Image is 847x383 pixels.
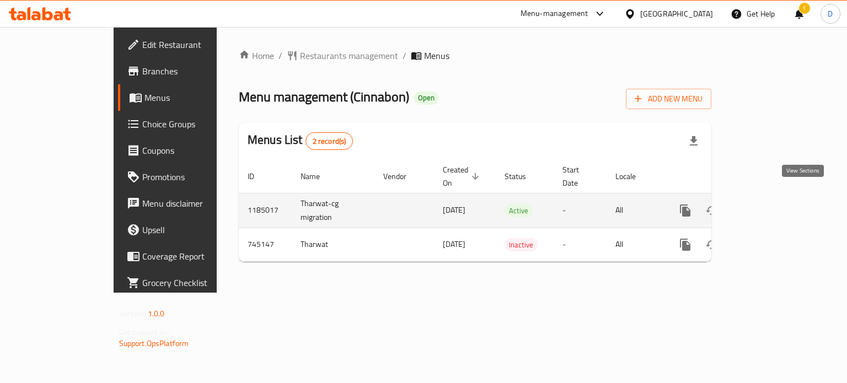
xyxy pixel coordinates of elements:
span: Menus [424,49,449,62]
span: Version: [119,306,146,321]
a: Menus [118,84,255,111]
span: Start Date [562,163,593,190]
span: Menu disclaimer [142,197,246,210]
button: Add New Menu [626,89,711,109]
span: Upsell [142,223,246,236]
span: Branches [142,64,246,78]
span: [DATE] [443,203,465,217]
a: Choice Groups [118,111,255,137]
td: 1185017 [239,193,292,228]
table: enhanced table [239,160,787,262]
a: Support.OpsPlatform [119,336,189,350]
span: 2 record(s) [306,136,353,147]
td: All [607,193,663,228]
a: Upsell [118,217,255,243]
span: Menus [144,91,246,104]
a: Home [239,49,274,62]
span: Vendor [383,170,421,183]
button: Change Status [699,197,725,224]
td: All [607,228,663,261]
div: Export file [680,128,707,154]
nav: breadcrumb [239,49,711,62]
td: Tharwat-cg migration [292,193,374,228]
a: Grocery Checklist [118,269,255,296]
div: Inactive [505,238,538,251]
span: Coverage Report [142,250,246,263]
a: Coverage Report [118,243,255,269]
span: Active [505,204,533,217]
li: / [278,49,282,62]
button: more [672,197,699,224]
span: Coupons [142,144,246,157]
span: Grocery Checklist [142,276,246,289]
span: Choice Groups [142,117,246,131]
span: ID [248,170,269,183]
a: Branches [118,58,255,84]
span: Open [414,93,439,103]
span: Locale [615,170,650,183]
div: Open [414,91,439,105]
span: 1.0.0 [148,306,165,321]
a: Promotions [118,164,255,190]
div: Active [505,204,533,217]
span: Menu management ( Cinnabon ) [239,84,409,109]
button: Change Status [699,231,725,258]
span: D [828,8,833,20]
div: [GEOGRAPHIC_DATA] [640,8,713,20]
div: Total records count [305,132,353,150]
span: Created On [443,163,483,190]
td: - [554,193,607,228]
a: Edit Restaurant [118,31,255,58]
a: Restaurants management [287,49,398,62]
span: Status [505,170,540,183]
span: Add New Menu [635,92,703,106]
span: Get support on: [119,325,170,339]
span: Promotions [142,170,246,184]
span: Inactive [505,239,538,251]
a: Menu disclaimer [118,190,255,217]
th: Actions [663,160,787,193]
span: [DATE] [443,237,465,251]
button: more [672,231,699,258]
span: Restaurants management [300,49,398,62]
h2: Menus List [248,132,353,150]
td: - [554,228,607,261]
div: Menu-management [521,7,588,20]
li: / [403,49,406,62]
a: Coupons [118,137,255,164]
span: Name [301,170,334,183]
td: 745147 [239,228,292,261]
td: Tharwat [292,228,374,261]
span: Edit Restaurant [142,38,246,51]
